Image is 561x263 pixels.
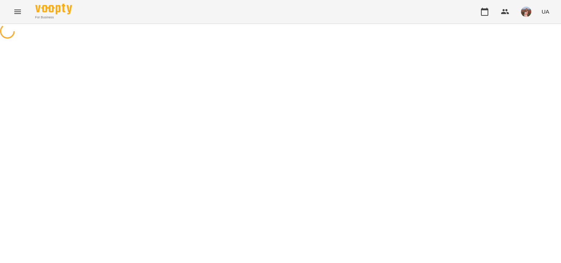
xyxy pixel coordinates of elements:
[521,7,531,17] img: 048db166075239a293953ae74408eb65.jpg
[35,4,72,14] img: Voopty Logo
[539,5,552,18] button: UA
[542,8,549,15] span: UA
[9,3,26,21] button: Menu
[35,15,72,20] span: For Business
